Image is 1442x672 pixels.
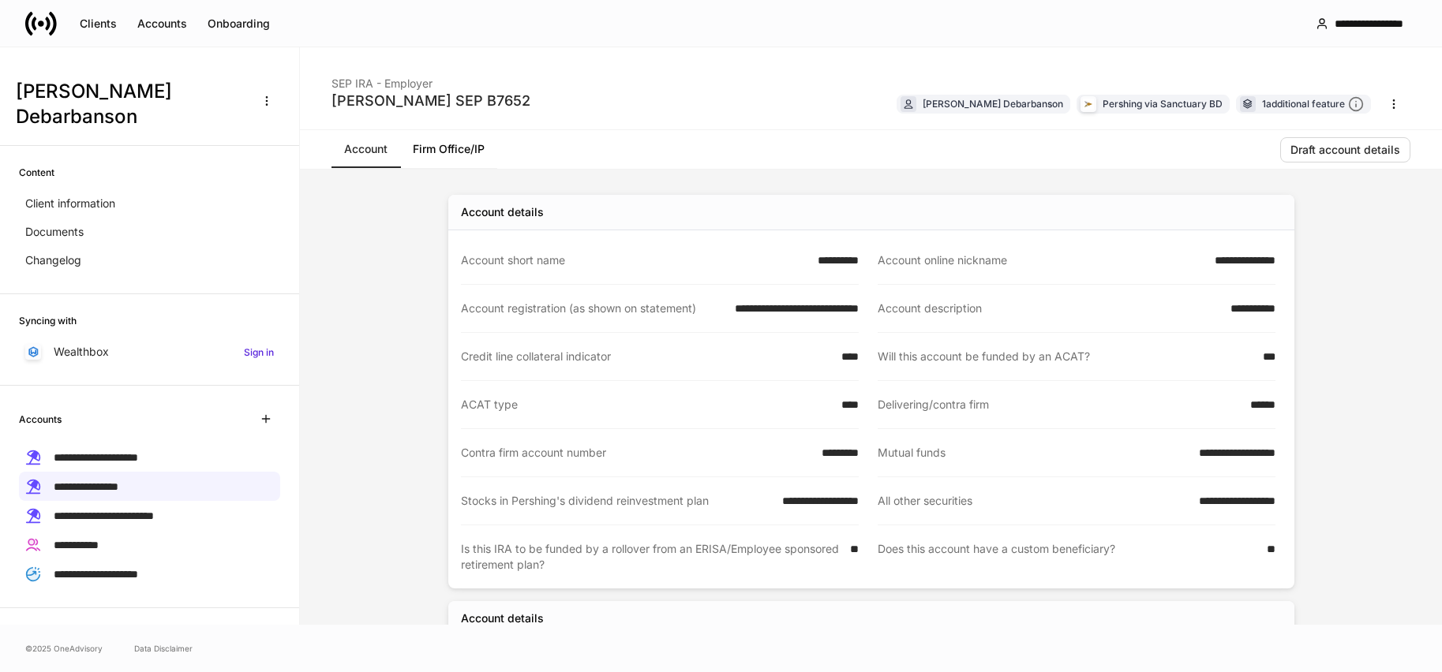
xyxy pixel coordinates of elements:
div: Draft account details [1290,144,1400,155]
div: [PERSON_NAME] Debarbanson [923,96,1063,111]
div: Will this account be funded by an ACAT? [878,349,1253,364]
span: © 2025 OneAdvisory [25,642,103,655]
div: Account details [461,610,544,626]
div: Account short name [461,252,808,268]
p: Changelog [25,252,81,268]
a: Data Disclaimer [134,642,193,655]
h6: Accounts [19,412,62,427]
div: Contra firm account number [461,445,812,461]
p: Wealthbox [54,344,109,360]
a: Firm Office/IP [400,130,497,168]
div: Accounts [137,18,187,29]
div: Account details [461,204,544,220]
div: Pershing via Sanctuary BD [1103,96,1223,111]
div: ACAT type [461,397,832,413]
div: Mutual funds [878,445,1189,461]
p: Client information [25,196,115,211]
div: Account registration (as shown on statement) [461,301,725,316]
div: Onboarding [208,18,270,29]
div: 1 additional feature [1262,96,1364,113]
h6: Syncing with [19,313,77,328]
div: Clients [80,18,117,29]
h6: Sign in [244,345,274,360]
div: All other securities [878,493,1189,509]
a: Account [331,130,400,168]
a: Client information [19,189,280,218]
button: Clients [69,11,127,36]
div: SEP IRA - Employer [331,66,530,91]
div: [PERSON_NAME] SEP B7652 [331,91,530,110]
a: WealthboxSign in [19,338,280,366]
div: Account online nickname [878,252,1205,268]
div: Account description [878,301,1221,316]
button: Draft account details [1280,137,1410,162]
div: Is this IRA to be funded by a rollover from an ERISA/Employee sponsored retirement plan? [461,541,841,573]
p: Documents [25,224,84,240]
button: Accounts [127,11,197,36]
div: Stocks in Pershing's dividend reinvestment plan [461,493,773,509]
button: Onboarding [197,11,280,36]
a: Changelog [19,246,280,274]
div: Delivering/contra firm [878,397,1241,413]
h6: Content [19,165,54,180]
div: Credit line collateral indicator [461,349,832,364]
div: Does this account have a custom beneficiary? [878,541,1257,573]
a: Documents [19,218,280,246]
h3: [PERSON_NAME] Debarbanson [16,79,244,129]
